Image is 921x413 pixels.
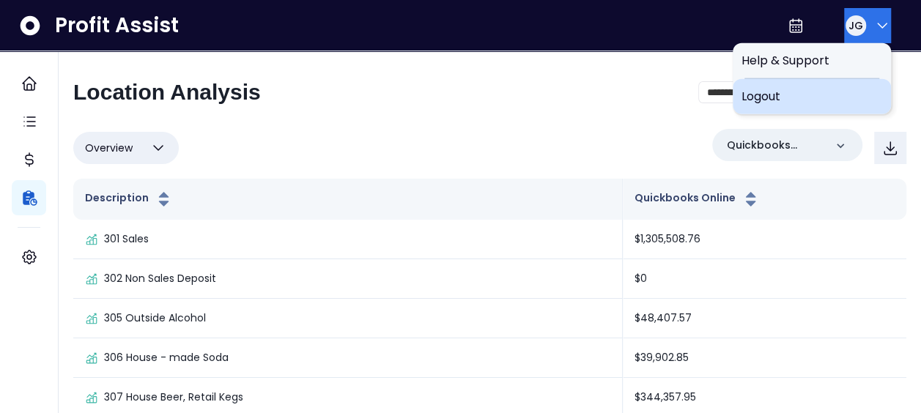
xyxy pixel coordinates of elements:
p: Quickbooks Online [727,138,824,153]
button: Description [85,190,173,208]
span: Profit Assist [55,12,179,39]
p: 306 House - made Soda [104,350,229,365]
p: 307 House Beer, Retail Kegs [104,390,243,405]
span: Help & Support [741,52,882,70]
td: $1,305,508.76 [623,220,906,259]
p: 302 Non Sales Deposit [104,271,216,286]
p: 301 Sales [104,231,149,247]
button: Quickbooks Online [635,190,760,208]
td: $48,407.57 [623,299,906,338]
span: Logout [741,88,882,105]
td: $0 [623,259,906,299]
span: JG [848,18,863,33]
td: $39,902.85 [623,338,906,378]
h2: Location Analysis [73,79,261,105]
p: 305 Outside Alcohol [104,310,206,326]
span: Overview [85,139,133,157]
